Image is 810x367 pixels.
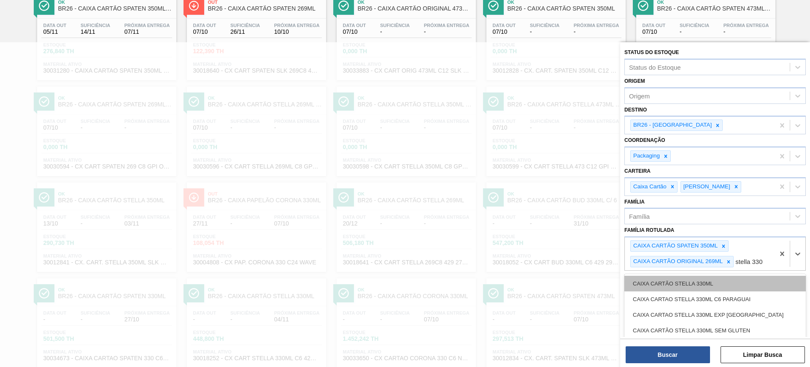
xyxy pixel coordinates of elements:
span: 07/10 [343,29,366,35]
div: CAIXA CARTAO STELLA 330ML C6 PARAGUAI [624,291,806,307]
span: 07/10 [193,29,216,35]
div: CAIXA CARTAO STELLA 330ML EXP [GEOGRAPHIC_DATA] [624,307,806,323]
span: - [724,29,769,35]
span: - [680,29,709,35]
span: BR26 - CAIXA CARTÃO SPATEN 473ML OPEN CORNER [657,5,771,12]
img: Ícone [638,0,648,11]
img: Ícone [488,0,499,11]
span: Próxima Entrega [124,23,170,28]
label: Material ativo [624,274,667,280]
label: Origem [624,78,645,84]
span: BR26 - CAIXA CARTÃO ORIGINAL 473ML C12 SLEEK [358,5,472,12]
span: Data out [343,23,366,28]
span: 10/10 [274,29,320,35]
div: CAIXA CARTÃO STELLA 330ML [624,276,806,291]
span: - [424,29,470,35]
img: Ícone [189,0,199,11]
span: BR26 - CAIXA CARTÃO SPATEN 350ML OPEN CORNER [58,5,172,12]
span: Suficiência [680,23,709,28]
span: BR26 - CAIXA CARTÃO SPATEN 269ML [208,5,322,12]
span: Próxima Entrega [574,23,619,28]
div: CAIXA CARTÃO ORIGINAL 269ML [631,256,724,267]
span: Data out [193,23,216,28]
span: 26/11 [230,29,260,35]
span: 07/11 [124,29,170,35]
span: BR26 - CAIXA CARTÃO SPATEN 350ML [508,5,621,12]
label: Destino [624,107,647,113]
span: 07/10 [643,29,666,35]
div: Caixa Cartão [631,182,668,192]
span: Suficiência [230,23,260,28]
div: BR26 - [GEOGRAPHIC_DATA] [631,120,713,130]
span: Data out [43,23,67,28]
span: Suficiência [380,23,410,28]
div: [PERSON_NAME] [681,182,732,192]
span: Próxima Entrega [424,23,470,28]
div: Status do Estoque [629,63,681,71]
span: Próxima Entrega [274,23,320,28]
label: Família Rotulada [624,227,674,233]
label: Status do Estoque [624,49,679,55]
div: Origem [629,92,650,99]
span: Próxima Entrega [724,23,769,28]
label: Carteira [624,168,651,174]
span: - [574,29,619,35]
span: Suficiência [530,23,559,28]
span: 14/11 [81,29,110,35]
span: Data out [643,23,666,28]
span: 07/10 [493,29,516,35]
img: Ícone [338,0,349,11]
img: Ícone [39,0,49,11]
div: Packaging [631,151,661,161]
span: Data out [493,23,516,28]
div: Família [629,213,650,220]
div: CAIXA CARTÃO SPATEN 350ML [631,241,719,251]
span: Suficiência [81,23,110,28]
div: CAIXA CARTÃO STELLA 330ML SEM GLUTEN [624,323,806,338]
span: - [380,29,410,35]
label: Coordenação [624,137,665,143]
span: - [530,29,559,35]
span: 05/11 [43,29,67,35]
label: Família [624,199,645,205]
